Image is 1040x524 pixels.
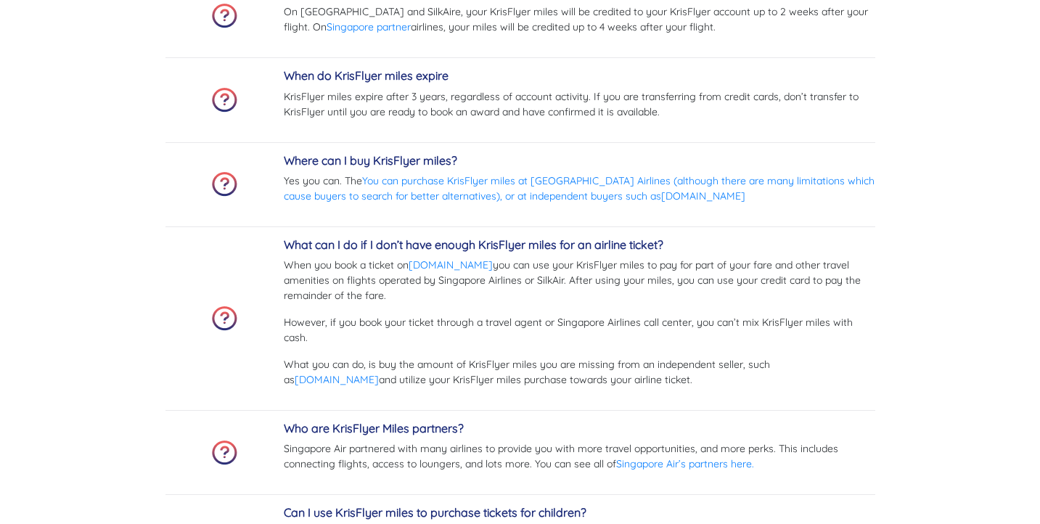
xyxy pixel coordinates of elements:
a: You can purchase KrisFlyer miles at [GEOGRAPHIC_DATA] Airlines (although there are many limitatio... [284,174,875,202]
img: faq-icon.png [212,441,237,465]
p: Singapore Air partnered with many airlines to provide you with more travel opportunities, and mor... [284,441,875,472]
p: Yes you can. The [284,173,875,204]
img: faq-icon.png [212,306,237,331]
img: faq-icon.png [212,88,237,112]
a: [DOMAIN_NAME] [295,373,379,386]
h5: Who are KrisFlyer Miles partners? [284,422,875,435]
img: faq-icon.png [212,172,237,197]
h5: When do KrisFlyer miles expire [284,69,875,83]
h5: Where can I buy KrisFlyer miles? [284,154,875,168]
a: [DOMAIN_NAME] [409,258,493,271]
h5: Can I use KrisFlyer miles to purchase tickets for children? [284,506,875,520]
img: faq-icon.png [212,4,237,28]
p: When you book a ticket on you can use your KrisFlyer miles to pay for part of your fare and other... [284,258,875,303]
p: KrisFlyer miles expire after 3 years, regardless of account activity. If you are transferring fro... [284,89,875,120]
a: [DOMAIN_NAME] [661,189,745,202]
p: What you can do, is buy the amount of KrisFlyer miles you are missing from an independent seller,... [284,357,875,388]
a: Singapore partner [327,20,411,33]
p: However, if you book your ticket through a travel agent or Singapore Airlines call center, you ca... [284,315,875,345]
p: On [GEOGRAPHIC_DATA] and SilkAire, your KrisFlyer miles will be credited to your KrisFlyer accoun... [284,4,875,35]
a: Singapore Air’s partners here. [616,457,754,470]
h5: What can I do if I don’t have enough KrisFlyer miles for an airline ticket? [284,238,875,252]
